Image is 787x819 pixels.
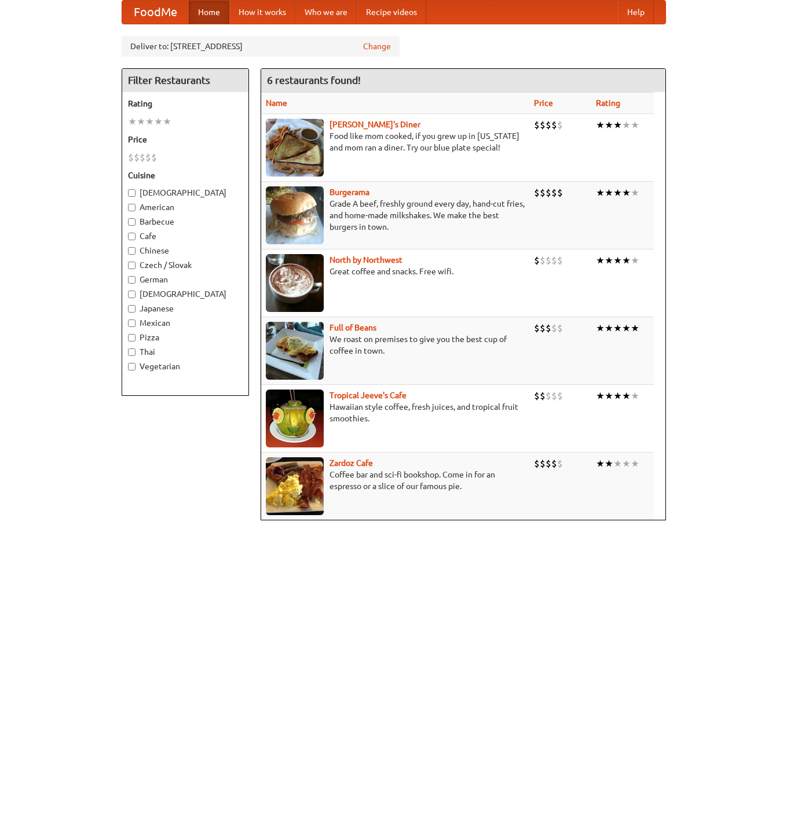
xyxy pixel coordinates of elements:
[295,1,357,24] a: Who we are
[540,457,546,470] li: $
[546,390,551,402] li: $
[229,1,295,24] a: How it works
[266,130,525,153] p: Food like mom cooked, if you grew up in [US_STATE] and mom ran a diner. Try our blue plate special!
[540,254,546,267] li: $
[546,254,551,267] li: $
[330,120,420,129] b: [PERSON_NAME]'s Diner
[266,333,525,357] p: We roast on premises to give you the best cup of coffee in town.
[631,390,639,402] li: ★
[128,115,137,128] li: ★
[122,36,400,57] div: Deliver to: [STREET_ADDRESS]
[128,151,134,164] li: $
[622,390,631,402] li: ★
[151,151,157,164] li: $
[128,303,243,314] label: Japanese
[534,390,540,402] li: $
[631,457,639,470] li: ★
[128,346,243,358] label: Thai
[613,119,622,131] li: ★
[128,288,243,300] label: [DEMOGRAPHIC_DATA]
[357,1,426,24] a: Recipe videos
[557,457,563,470] li: $
[540,119,546,131] li: $
[128,170,243,181] h5: Cuisine
[128,247,136,255] input: Chinese
[622,119,631,131] li: ★
[622,254,631,267] li: ★
[540,390,546,402] li: $
[551,254,557,267] li: $
[163,115,171,128] li: ★
[128,230,243,242] label: Cafe
[145,115,154,128] li: ★
[551,390,557,402] li: $
[266,98,287,108] a: Name
[330,255,402,265] a: North by Northwest
[128,334,136,341] input: Pizza
[330,323,376,332] a: Full of Beans
[557,322,563,335] li: $
[267,75,361,86] ng-pluralize: 6 restaurants found!
[128,134,243,145] h5: Price
[128,361,243,372] label: Vegetarian
[605,390,613,402] li: ★
[128,348,136,356] input: Thai
[546,457,551,470] li: $
[596,322,605,335] li: ★
[605,322,613,335] li: ★
[134,151,140,164] li: $
[128,332,243,343] label: Pizza
[128,317,243,329] label: Mexican
[145,151,151,164] li: $
[613,390,622,402] li: ★
[363,41,391,52] a: Change
[534,457,540,470] li: $
[546,186,551,199] li: $
[622,186,631,199] li: ★
[613,186,622,199] li: ★
[128,204,136,211] input: American
[557,390,563,402] li: $
[330,458,373,468] a: Zardoz Cafe
[596,457,605,470] li: ★
[622,457,631,470] li: ★
[266,469,525,492] p: Coffee bar and sci-fi bookshop. Come in for an espresso or a slice of our famous pie.
[128,259,243,271] label: Czech / Slovak
[128,291,136,298] input: [DEMOGRAPHIC_DATA]
[631,322,639,335] li: ★
[137,115,145,128] li: ★
[266,390,324,447] img: jeeves.jpg
[128,233,136,240] input: Cafe
[551,119,557,131] li: $
[128,262,136,269] input: Czech / Slovak
[128,363,136,370] input: Vegetarian
[128,245,243,256] label: Chinese
[266,186,324,244] img: burgerama.jpg
[534,119,540,131] li: $
[596,186,605,199] li: ★
[330,188,369,197] b: Burgerama
[596,390,605,402] li: ★
[266,401,525,424] p: Hawaiian style coffee, fresh juices, and tropical fruit smoothies.
[557,186,563,199] li: $
[596,119,605,131] li: ★
[128,98,243,109] h5: Rating
[266,322,324,380] img: beans.jpg
[613,254,622,267] li: ★
[140,151,145,164] li: $
[546,119,551,131] li: $
[605,457,613,470] li: ★
[266,254,324,312] img: north.jpg
[128,319,136,327] input: Mexican
[618,1,654,24] a: Help
[613,457,622,470] li: ★
[557,119,563,131] li: $
[154,115,163,128] li: ★
[540,322,546,335] li: $
[266,119,324,177] img: sallys.jpg
[534,186,540,199] li: $
[605,254,613,267] li: ★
